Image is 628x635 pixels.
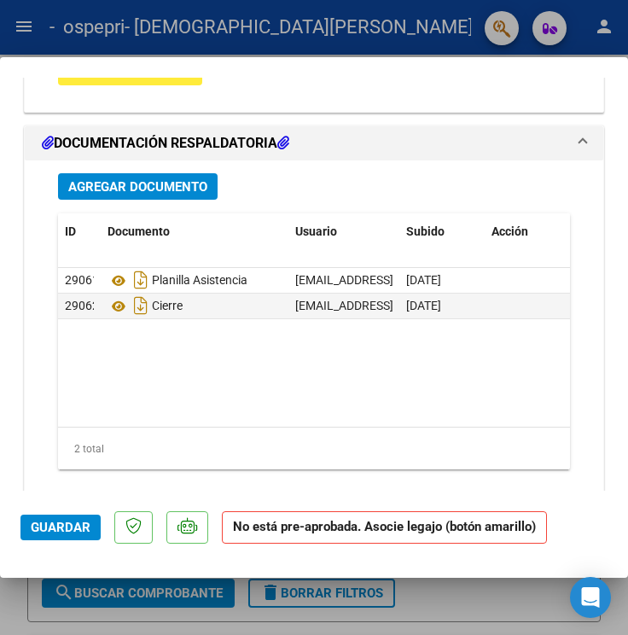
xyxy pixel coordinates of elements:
[108,274,247,288] span: Planilla Asistencia
[42,133,289,154] h1: DOCUMENTACIÓN RESPALDATORIA
[295,224,337,238] span: Usuario
[130,292,152,319] i: Descargar documento
[65,224,76,238] span: ID
[108,300,183,313] span: Cierre
[68,179,207,195] span: Agregar Documento
[485,213,570,250] datatable-header-cell: Acción
[65,299,99,312] span: 29062
[288,213,399,250] datatable-header-cell: Usuario
[101,213,288,250] datatable-header-cell: Documento
[58,173,218,200] button: Agregar Documento
[25,46,603,112] div: PREAPROBACIÓN PARA INTEGRACION
[295,273,584,287] span: [EMAIL_ADDRESS][DOMAIN_NAME] - [PERSON_NAME]
[108,224,170,238] span: Documento
[295,299,584,312] span: [EMAIL_ADDRESS][DOMAIN_NAME] - [PERSON_NAME]
[222,511,547,545] strong: No está pre-aprobada. Asocie legajo (botón amarillo)
[491,224,528,238] span: Acción
[25,160,603,537] div: DOCUMENTACIÓN RESPALDATORIA
[406,224,445,238] span: Subido
[399,213,485,250] datatable-header-cell: Subido
[58,428,570,470] div: 2 total
[58,213,101,250] datatable-header-cell: ID
[570,577,611,618] div: Open Intercom Messenger
[406,273,441,287] span: [DATE]
[65,273,99,287] span: 29061
[406,299,441,312] span: [DATE]
[20,515,101,540] button: Guardar
[31,520,90,535] span: Guardar
[25,126,603,160] mat-expansion-panel-header: DOCUMENTACIÓN RESPALDATORIA
[130,266,152,294] i: Descargar documento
